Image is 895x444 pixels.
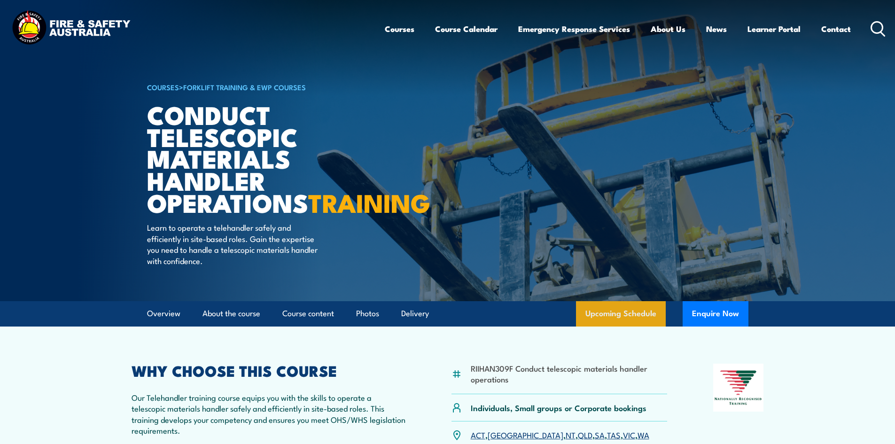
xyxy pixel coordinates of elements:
a: Learner Portal [747,16,801,41]
a: Overview [147,301,180,326]
a: Courses [385,16,414,41]
h2: WHY CHOOSE THIS COURSE [132,364,406,377]
p: , , , , , , , [471,429,649,440]
img: Nationally Recognised Training logo. [713,364,764,412]
p: Our Telehandler training course equips you with the skills to operate a telescopic materials hand... [132,392,406,436]
a: News [706,16,727,41]
a: WA [638,429,649,440]
strong: TRAINING [308,182,430,221]
a: Course Calendar [435,16,498,41]
h6: > [147,81,379,93]
a: Course content [282,301,334,326]
a: SA [595,429,605,440]
a: NT [566,429,576,440]
a: Emergency Response Services [518,16,630,41]
h1: Conduct Telescopic Materials Handler Operations [147,103,379,213]
li: RIIHAN309F Conduct telescopic materials handler operations [471,363,668,385]
p: Individuals, Small groups or Corporate bookings [471,402,646,413]
a: Forklift Training & EWP Courses [183,82,306,92]
a: Photos [356,301,379,326]
a: TAS [607,429,621,440]
a: Upcoming Schedule [576,301,666,327]
p: Learn to operate a telehandler safely and efficiently in site-based roles. Gain the expertise you... [147,222,319,266]
a: QLD [578,429,592,440]
a: [GEOGRAPHIC_DATA] [488,429,563,440]
button: Enquire Now [683,301,748,327]
a: About the course [202,301,260,326]
a: Delivery [401,301,429,326]
a: About Us [651,16,685,41]
a: COURSES [147,82,179,92]
a: Contact [821,16,851,41]
a: VIC [623,429,635,440]
a: ACT [471,429,485,440]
